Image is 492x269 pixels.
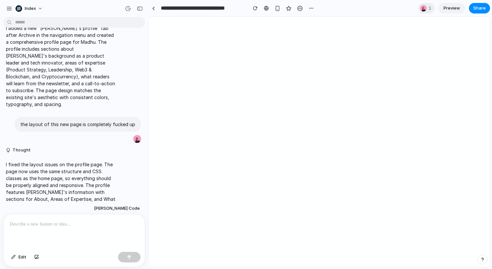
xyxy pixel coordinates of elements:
[8,252,30,262] button: Edit
[469,3,490,13] button: Share
[18,254,26,260] span: Edit
[473,5,486,12] span: Share
[92,202,142,214] button: [PERSON_NAME] Code
[13,3,46,14] button: Index
[418,3,435,13] div: 1
[94,205,140,212] span: [PERSON_NAME] Code
[439,3,465,13] a: Preview
[444,5,460,12] span: Preview
[6,161,116,209] p: I fixed the layout issues on the profile page. The page now uses the same structure and CSS class...
[20,121,135,128] p: the layout of this new page is completely fucked up
[6,25,116,108] p: I added a new "[PERSON_NAME]'s profile" tab after Archive in the navigation menu and created a co...
[25,5,36,12] span: Index
[429,5,433,12] span: 1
